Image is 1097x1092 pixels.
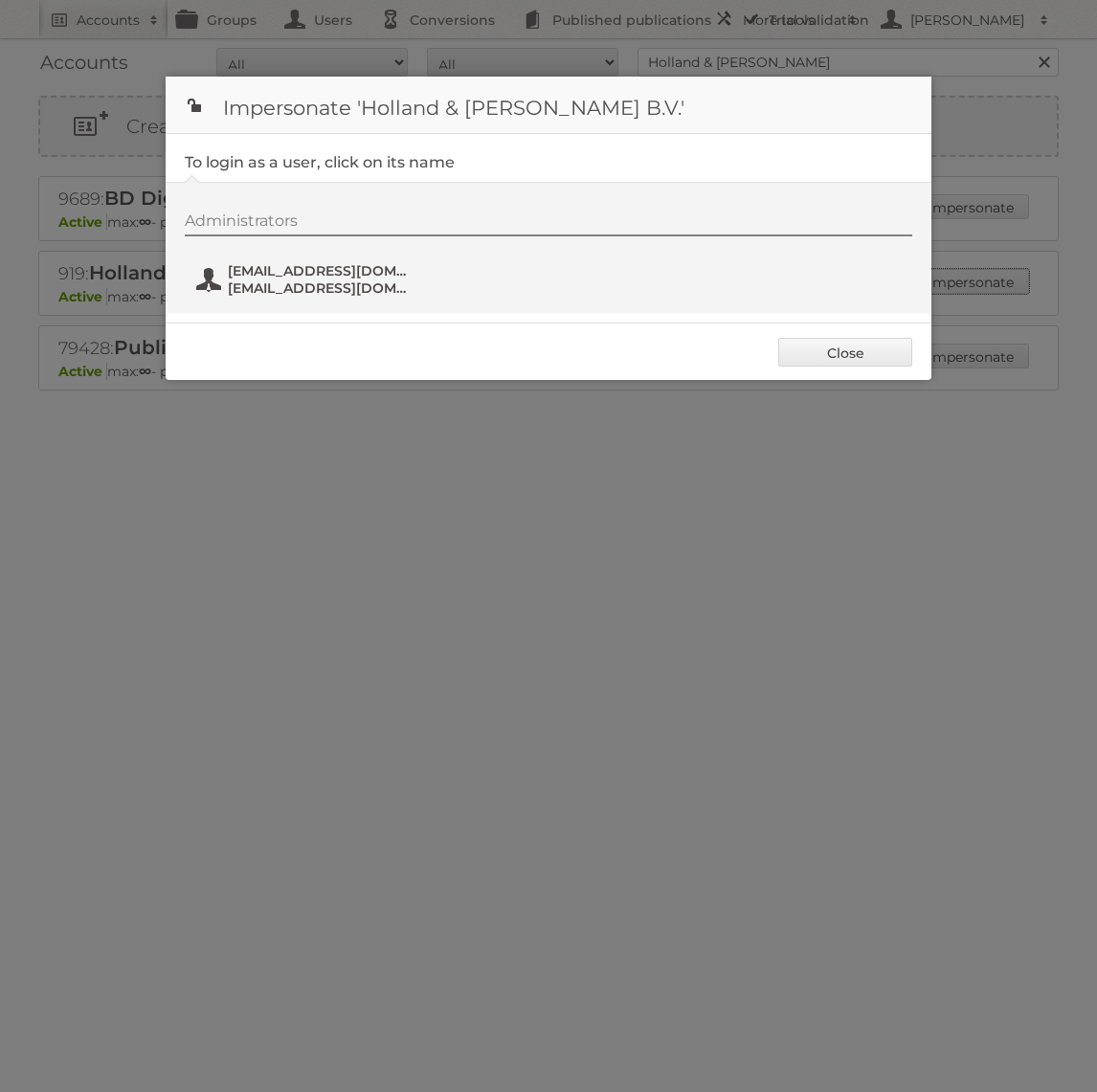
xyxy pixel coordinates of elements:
legend: To login as a user, click on its name [185,153,455,171]
h1: Impersonate 'Holland & [PERSON_NAME] B.V.' [166,77,931,134]
div: Administrators [185,212,912,236]
button: [EMAIL_ADDRESS][DOMAIN_NAME] [EMAIL_ADDRESS][DOMAIN_NAME] [194,260,419,299]
span: [EMAIL_ADDRESS][DOMAIN_NAME] [228,279,414,297]
span: [EMAIL_ADDRESS][DOMAIN_NAME] [228,262,414,279]
a: Close [778,338,912,367]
